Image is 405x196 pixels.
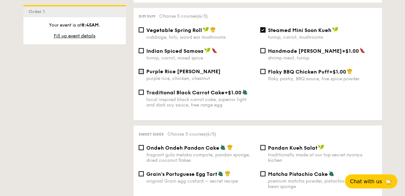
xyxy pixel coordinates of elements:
img: icon-chef-hat.a58ddaea.svg [210,27,216,32]
span: (4/5) [197,13,208,19]
span: Vegetable Spring Roll [146,27,202,33]
button: Chat with us🦙 [345,174,397,188]
input: Vegetable Spring Rollcabbage, tofu, wood ear mushrooms [139,27,144,32]
p: Your event is at . [28,22,121,28]
img: icon-vegetarian.fe4039eb.svg [218,170,223,176]
img: icon-vegan.f8ff3823.svg [203,27,209,32]
span: Pandan Kueh Salat [268,145,317,151]
span: Dim sum [139,14,155,19]
div: original Grain egg custard – secret recipe [146,178,255,184]
span: Steamed Mini Soon Kueh [268,27,331,33]
span: Matcha Pistachio Cake [268,171,328,177]
div: premium matcha powder, pistachio puree, vanilla bean sponge [268,178,377,189]
span: Fill up event details [54,33,95,39]
span: +$1.00 [342,48,359,54]
input: Indian Spiced Samosaturnip, carrot, mixed spice [139,48,144,53]
img: icon-spicy.37a8142b.svg [360,47,365,53]
span: Ondeh Ondeh Pandan Cake [146,145,219,151]
span: Choose 5 courses [159,13,208,19]
img: icon-chef-hat.a58ddaea.svg [227,144,233,150]
img: icon-vegan.f8ff3823.svg [204,47,211,53]
img: icon-chef-hat.a58ddaea.svg [347,68,352,74]
img: icon-vegan.f8ff3823.svg [332,27,338,32]
span: Traditional Black Carrot Cake [146,89,224,95]
input: Steamed Mini Soon Kuehturnip, carrot, mushrooms [260,27,265,32]
div: local inspired black carrot cake, superior light and dark soy sauce, free range egg [146,97,255,107]
input: Flaky BBQ Chicken Puff+$1.00flaky pastry, BBQ sauce, five spice powder [260,69,265,74]
strong: 8:45AM [82,22,99,28]
span: Indian Spiced Samosa [146,48,204,54]
input: Ondeh Ondeh Pandan Cakefragrant gula melaka compote, pandan sponge, dried coconut flakes [139,145,144,150]
span: +$1.00 [224,89,241,95]
img: icon-vegan.f8ff3823.svg [318,144,324,150]
input: Grain's Portuguese Egg Tartoriginal Grain egg custard – secret recipe [139,171,144,176]
div: turnip, carrot, mixed spice [146,55,255,60]
input: Matcha Pistachio Cakepremium matcha powder, pistachio puree, vanilla bean sponge [260,171,265,176]
span: +$1.00 [329,68,346,74]
img: icon-vegetarian.fe4039eb.svg [220,144,226,150]
div: shrimp meat, turnip [268,55,377,60]
span: Order 1 [28,9,47,14]
span: Chat with us [350,178,382,184]
span: 🦙 [385,178,392,185]
input: Handmade [PERSON_NAME]+$1.00shrimp meat, turnip [260,48,265,53]
span: Handmade [PERSON_NAME] [268,48,342,54]
img: icon-vegetarian.fe4039eb.svg [328,170,334,176]
div: fragrant gula melaka compote, pandan sponge, dried coconut flakes [146,152,255,163]
input: Pandan Kueh Salattraditionally made at our top secret nyonya kichen [260,145,265,150]
div: traditionally made at our top secret nyonya kichen [268,152,377,163]
input: Purple Rice [PERSON_NAME]purple rice, chicken, chestnut [139,69,144,74]
input: Traditional Black Carrot Cake+$1.00local inspired black carrot cake, superior light and dark soy ... [139,90,144,95]
img: icon-spicy.37a8142b.svg [212,47,217,53]
div: purple rice, chicken, chestnut [146,75,255,81]
img: icon-chef-hat.a58ddaea.svg [225,170,231,176]
span: Purple Rice [PERSON_NAME] [146,68,221,74]
span: Sweet sides [139,132,164,136]
span: Flaky BBQ Chicken Puff [268,68,329,74]
div: cabbage, tofu, wood ear mushrooms [146,34,255,40]
span: Grain's Portuguese Egg Tart [146,171,217,177]
span: (4/5) [206,131,216,137]
span: Choose 5 courses [167,131,216,137]
div: flaky pastry, BBQ sauce, five spice powder [268,76,377,81]
img: icon-vegetarian.fe4039eb.svg [242,89,248,95]
div: turnip, carrot, mushrooms [268,34,377,40]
